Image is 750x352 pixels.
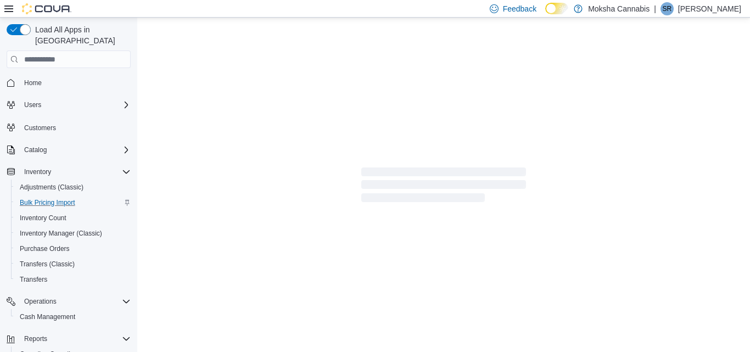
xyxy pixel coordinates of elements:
span: Inventory Manager (Classic) [20,229,102,238]
span: Catalog [20,143,131,157]
button: Inventory Manager (Classic) [11,226,135,241]
span: Feedback [503,3,536,14]
span: Adjustments (Classic) [15,181,131,194]
span: Loading [361,170,526,205]
a: Transfers [15,273,52,286]
button: Transfers (Classic) [11,256,135,272]
span: Transfers (Classic) [15,258,131,271]
span: Bulk Pricing Import [15,196,131,209]
span: Users [24,100,41,109]
button: Users [2,97,135,113]
span: Load All Apps in [GEOGRAPHIC_DATA] [31,24,131,46]
span: Cash Management [15,310,131,323]
span: Bulk Pricing Import [20,198,75,207]
button: Adjustments (Classic) [11,180,135,195]
span: Customers [24,124,56,132]
a: Transfers (Classic) [15,258,79,271]
span: Cash Management [20,312,75,321]
img: Cova [22,3,71,14]
p: Moksha Cannabis [588,2,650,15]
span: Inventory Count [15,211,131,225]
span: Inventory Manager (Classic) [15,227,131,240]
span: Inventory Count [20,214,66,222]
button: Inventory Count [11,210,135,226]
span: Reports [20,332,131,345]
button: Inventory [2,164,135,180]
span: SR [663,2,672,15]
button: Catalog [2,142,135,158]
span: Operations [24,297,57,306]
button: Bulk Pricing Import [11,195,135,210]
button: Operations [2,294,135,309]
button: Transfers [11,272,135,287]
span: Adjustments (Classic) [20,183,83,192]
span: Purchase Orders [20,244,70,253]
span: Transfers [15,273,131,286]
span: Inventory [24,167,51,176]
div: Saurav Rao [661,2,674,15]
span: Catalog [24,146,47,154]
button: Cash Management [11,309,135,325]
button: Home [2,75,135,91]
a: Adjustments (Classic) [15,181,88,194]
button: Catalog [20,143,51,157]
span: Reports [24,334,47,343]
button: Reports [2,331,135,347]
a: Home [20,76,46,90]
span: Home [20,76,131,90]
button: Customers [2,119,135,135]
p: | [654,2,656,15]
span: Dark Mode [545,14,546,15]
button: Inventory [20,165,55,178]
span: Inventory [20,165,131,178]
button: Reports [20,332,52,345]
button: Operations [20,295,61,308]
span: Transfers [20,275,47,284]
a: Cash Management [15,310,80,323]
a: Inventory Manager (Classic) [15,227,107,240]
a: Customers [20,121,60,135]
span: Transfers (Classic) [20,260,75,269]
a: Purchase Orders [15,242,74,255]
button: Purchase Orders [11,241,135,256]
a: Inventory Count [15,211,71,225]
input: Dark Mode [545,3,568,14]
button: Users [20,98,46,111]
span: Purchase Orders [15,242,131,255]
span: Customers [20,120,131,134]
span: Home [24,79,42,87]
p: [PERSON_NAME] [678,2,741,15]
a: Bulk Pricing Import [15,196,80,209]
span: Operations [20,295,131,308]
span: Users [20,98,131,111]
